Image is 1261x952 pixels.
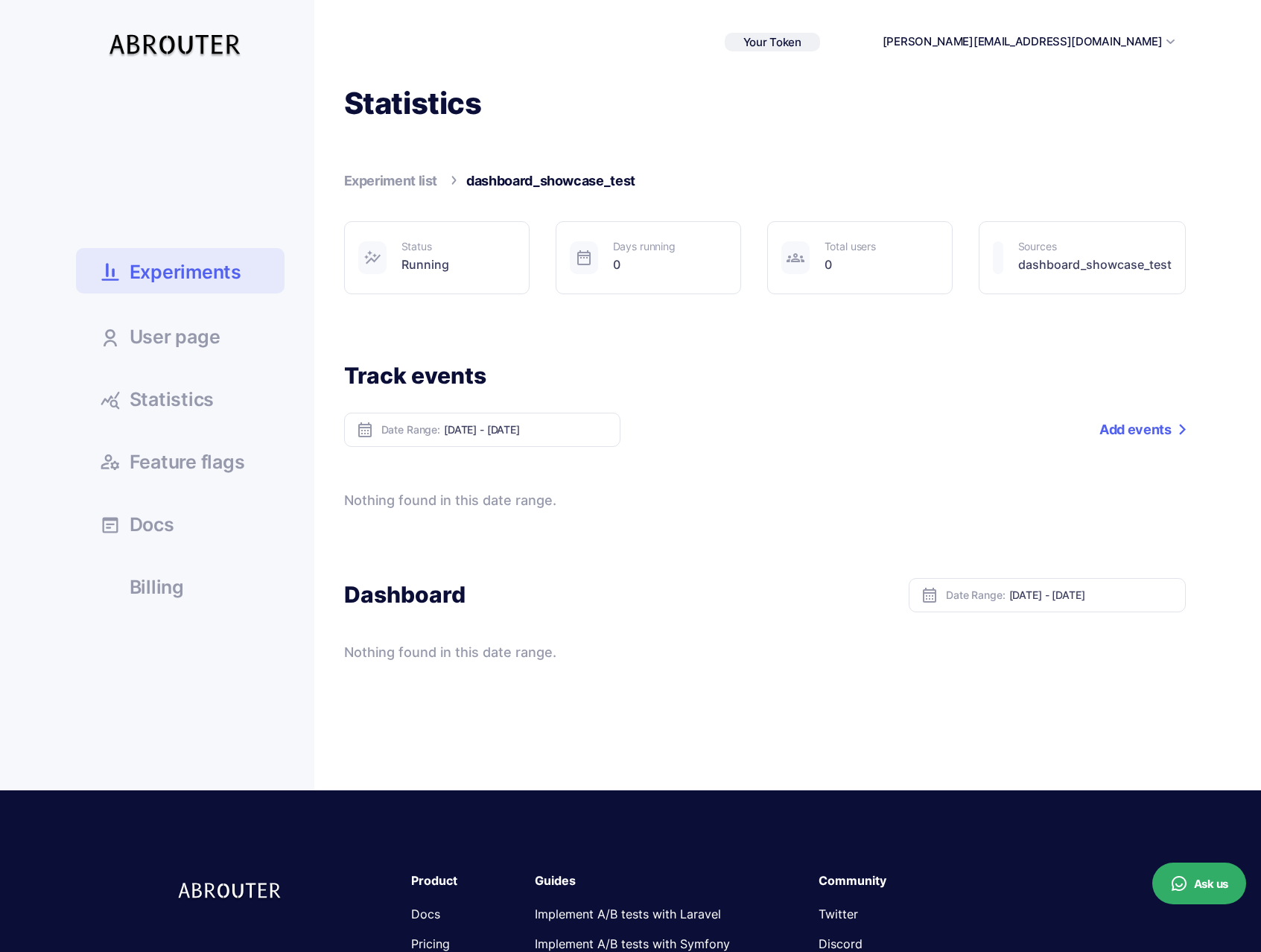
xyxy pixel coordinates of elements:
[356,421,374,439] img: Icon
[76,378,285,419] a: Statistics
[130,328,220,346] span: User page
[1018,241,1172,252] div: Sources
[466,173,635,188] span: dashboard_showcase_test
[344,173,438,188] a: Experiment list
[381,425,440,435] span: Date Range:
[613,241,676,252] div: Days running
[411,872,520,890] div: Product
[946,590,1005,600] span: Date Range:
[344,642,746,663] div: Nothing found in this date range.
[575,249,593,267] img: Icon
[819,936,863,951] a: Discord
[87,20,248,64] a: Logo
[401,256,449,274] div: Running
[535,872,804,890] div: Guides
[825,256,876,274] div: 0
[344,84,1186,123] h1: Statistics
[130,259,241,285] span: Experiments
[76,316,285,356] a: User page
[535,907,721,921] a: Implement A/B tests with Laravel
[76,248,285,293] a: Experiments
[819,872,1085,890] div: Community
[130,578,184,597] span: Billing
[787,249,804,267] img: Icon
[76,504,285,544] a: Docs
[1018,256,1172,274] div: dashboard_showcase_test
[76,441,285,481] a: Feature flags
[401,241,449,252] div: Status
[363,249,381,267] img: Icon
[411,936,450,951] a: Pricing
[613,256,676,274] div: 0
[883,34,1163,51] button: [PERSON_NAME][EMAIL_ADDRESS][DOMAIN_NAME]
[344,361,1186,390] div: Track events
[344,490,1186,511] div: Nothing found in this date range.
[130,390,215,409] span: Statistics
[107,20,248,64] img: Logo
[921,586,938,604] img: Icon
[1152,863,1246,904] button: Ask us
[130,515,174,534] span: Docs
[1099,413,1185,447] a: Add events
[130,453,245,472] span: Feature flags
[344,580,466,609] div: Dashboard
[177,872,287,906] img: logo
[825,241,876,252] div: Total users
[411,907,440,921] a: Docs
[743,35,801,49] span: Your Token
[76,566,285,606] a: Billing
[819,907,858,921] a: Twitter
[535,936,730,951] a: Implement A/B tests with Symfony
